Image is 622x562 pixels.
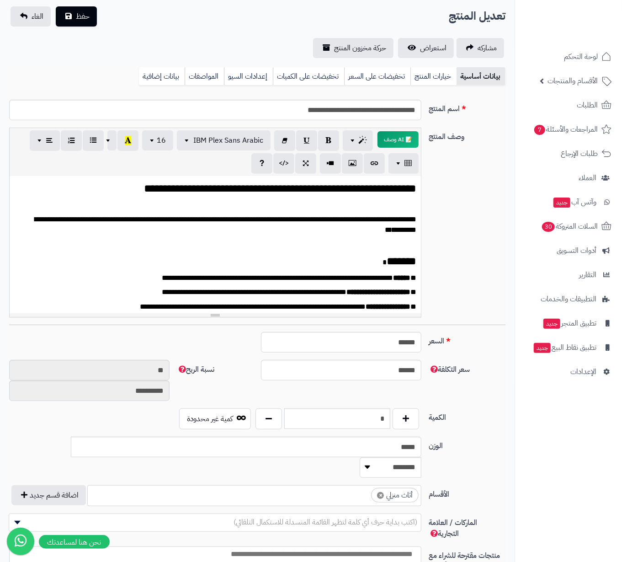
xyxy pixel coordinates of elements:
[542,317,596,330] span: تطبيق المتجر
[177,130,271,150] button: IBM Plex Sans Arabic
[273,67,344,86] a: تخفيضات على الكميات
[429,364,470,375] span: سعر التكلفة
[193,135,263,146] span: IBM Plex Sans Arabic
[560,26,613,45] img: logo-2.png
[377,492,384,499] span: ×
[142,130,173,150] button: 16
[542,222,555,232] span: 30
[521,361,617,383] a: الإعدادات
[425,128,509,142] label: وصف المنتج
[425,332,509,347] label: السعر
[56,6,97,27] button: حفظ
[557,244,596,257] span: أدوات التسويق
[541,220,598,233] span: السلات المتروكة
[425,100,509,114] label: اسم المنتج
[564,50,598,63] span: لوحة التحكم
[420,43,447,54] span: استعراض
[234,517,417,528] span: (اكتب بداية حرف أي كلمة لتظهر القائمة المنسدلة للاستكمال التلقائي)
[577,99,598,112] span: الطلبات
[521,215,617,237] a: السلات المتروكة30
[533,123,598,136] span: المراجعات والأسئلة
[521,46,617,68] a: لوحة التحكم
[521,312,617,334] a: تطبيق المتجرجديد
[553,198,570,208] span: جديد
[521,288,617,310] a: التطبيقات والخدمات
[533,341,596,354] span: تطبيق نقاط البيع
[457,38,504,58] a: مشاركه
[76,11,90,22] span: حفظ
[377,131,419,148] button: 📝 AI وصف
[313,38,393,58] a: حركة مخزون المنتج
[521,264,617,286] a: التقارير
[543,319,560,329] span: جديد
[224,67,273,86] a: إعدادات السيو
[425,408,509,423] label: الكمية
[157,135,166,146] span: 16
[548,75,598,87] span: الأقسام والمنتجات
[521,191,617,213] a: وآتس آبجديد
[371,488,419,503] li: أثاث منزلي
[32,11,43,22] span: الغاء
[425,485,509,500] label: الأقسام
[561,147,598,160] span: طلبات الإرجاع
[521,337,617,359] a: تطبيق نقاط البيعجديد
[521,240,617,262] a: أدوات التسويق
[11,485,86,505] button: اضافة قسم جديد
[521,167,617,189] a: العملاء
[457,67,505,86] a: بيانات أساسية
[11,6,51,27] a: الغاء
[177,364,214,375] span: نسبة الربح
[553,196,596,209] span: وآتس آب
[570,365,596,378] span: الإعدادات
[410,67,457,86] a: خيارات المنتج
[139,67,185,86] a: بيانات إضافية
[521,143,617,165] a: طلبات الإرجاع
[398,38,454,58] a: استعراض
[449,7,505,26] h2: تعديل المنتج
[478,43,497,54] span: مشاركه
[534,343,551,353] span: جديد
[185,67,224,86] a: المواصفات
[521,118,617,140] a: المراجعات والأسئلة7
[579,268,596,281] span: التقارير
[429,517,477,539] span: الماركات / العلامة التجارية
[334,43,386,54] span: حركة مخزون المنتج
[534,125,545,135] span: 7
[425,437,509,451] label: الوزن
[541,293,596,305] span: التطبيقات والخدمات
[344,67,410,86] a: تخفيضات على السعر
[579,171,596,184] span: العملاء
[521,94,617,116] a: الطلبات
